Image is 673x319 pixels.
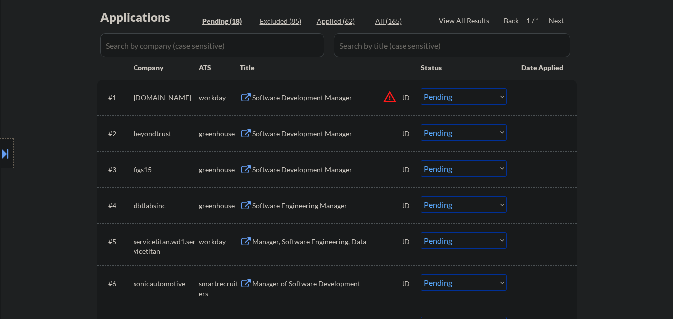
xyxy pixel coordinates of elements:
[199,93,240,103] div: workday
[402,232,411,250] div: JD
[402,124,411,142] div: JD
[252,237,403,247] div: Manager, Software Engineering, Data
[504,16,520,26] div: Back
[334,33,570,57] input: Search by title (case sensitive)
[199,237,240,247] div: workday
[108,279,126,289] div: #6
[199,279,240,298] div: smartrecruiters
[317,16,367,26] div: Applied (62)
[199,129,240,139] div: greenhouse
[526,16,549,26] div: 1 / 1
[439,16,492,26] div: View All Results
[199,201,240,211] div: greenhouse
[383,90,397,104] button: warning_amber
[252,279,403,289] div: Manager of Software Development
[252,165,403,175] div: Software Development Manager
[252,129,403,139] div: Software Development Manager
[202,16,252,26] div: Pending (18)
[402,88,411,106] div: JD
[375,16,425,26] div: All (165)
[100,11,199,23] div: Applications
[402,196,411,214] div: JD
[402,274,411,292] div: JD
[252,201,403,211] div: Software Engineering Manager
[402,160,411,178] div: JD
[134,237,199,256] div: servicetitan.wd1.servicetitan
[199,165,240,175] div: greenhouse
[260,16,309,26] div: Excluded (85)
[521,63,565,73] div: Date Applied
[134,279,199,289] div: sonicautomotive
[100,33,324,57] input: Search by company (case sensitive)
[549,16,565,26] div: Next
[240,63,411,73] div: Title
[199,63,240,73] div: ATS
[252,93,403,103] div: Software Development Manager
[421,58,507,76] div: Status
